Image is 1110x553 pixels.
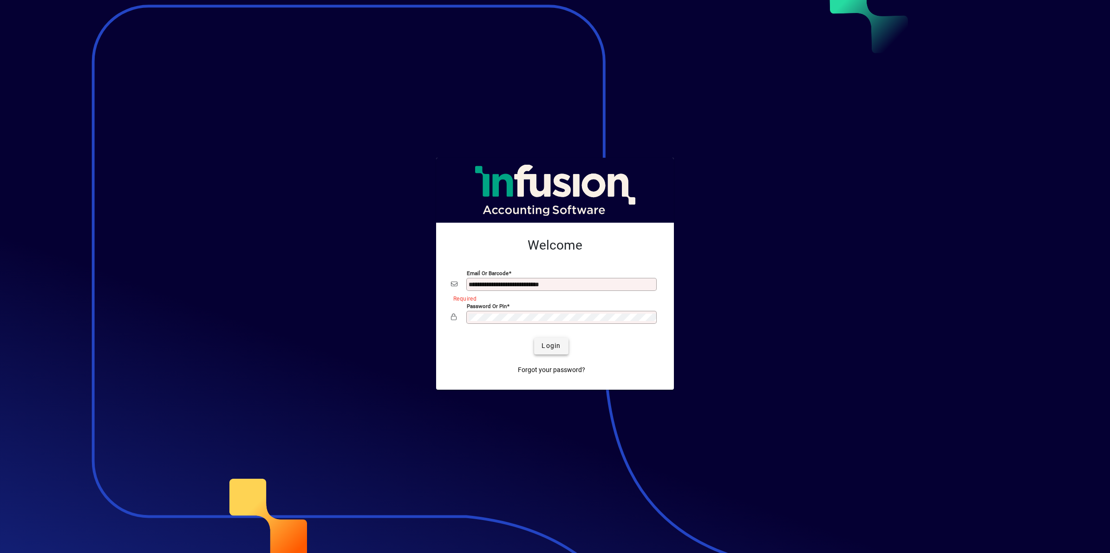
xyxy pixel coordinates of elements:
span: Login [542,341,561,351]
mat-label: Password or Pin [467,302,507,309]
mat-label: Email or Barcode [467,270,509,276]
h2: Welcome [451,238,659,253]
button: Login [534,338,568,354]
span: Forgot your password? [518,365,585,375]
a: Forgot your password? [514,362,589,379]
mat-error: Required [453,293,652,303]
